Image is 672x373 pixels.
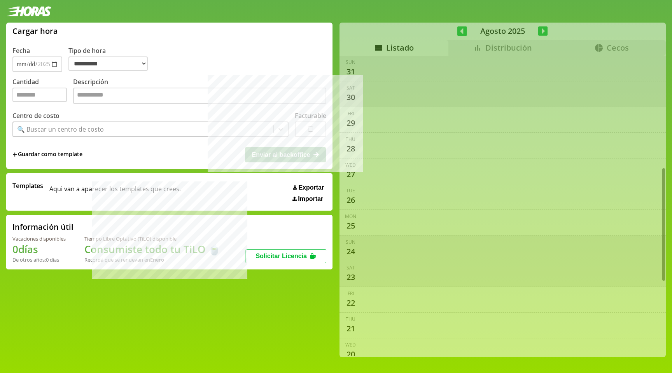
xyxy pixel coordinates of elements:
label: Cantidad [12,77,73,106]
label: Tipo de hora [68,46,154,72]
span: +Guardar como template [12,150,82,159]
input: Cantidad [12,88,67,102]
div: 🔍 Buscar un centro de costo [17,125,104,134]
label: Facturable [295,111,326,120]
div: Recordá que se renuevan en [84,256,220,263]
label: Descripción [73,77,326,106]
h2: Información útil [12,222,73,232]
h1: Consumiste todo tu TiLO 🍵 [84,242,220,256]
button: Solicitar Licencia [245,249,326,263]
label: Fecha [12,46,30,55]
img: logotipo [6,6,51,16]
h1: 0 días [12,242,66,256]
span: Solicitar Licencia [255,253,307,259]
span: Importar [298,195,323,202]
textarea: Descripción [73,88,326,104]
button: Exportar [290,184,326,192]
select: Tipo de hora [68,56,148,71]
span: Exportar [298,184,324,191]
span: Aqui van a aparecer los templates que crees. [49,181,181,202]
div: Tiempo Libre Optativo (TiLO) disponible [84,235,220,242]
span: Templates [12,181,43,190]
h1: Cargar hora [12,26,58,36]
div: Vacaciones disponibles [12,235,66,242]
label: Centro de costo [12,111,59,120]
div: De otros años: 0 días [12,256,66,263]
b: Enero [150,256,164,263]
span: + [12,150,17,159]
